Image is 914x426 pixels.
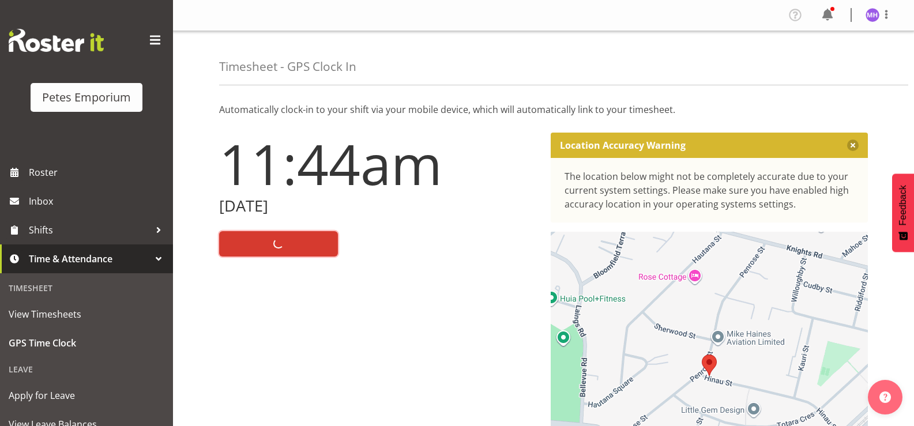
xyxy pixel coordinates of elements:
a: View Timesheets [3,300,170,329]
span: Time & Attendance [29,250,150,267]
img: help-xxl-2.png [879,391,891,403]
h4: Timesheet - GPS Clock In [219,60,356,73]
a: Apply for Leave [3,381,170,410]
img: mackenzie-halford4471.jpg [866,8,879,22]
span: View Timesheets [9,306,164,323]
h2: [DATE] [219,197,537,215]
div: Timesheet [3,276,170,300]
span: Apply for Leave [9,387,164,404]
button: Feedback - Show survey [892,174,914,252]
p: Location Accuracy Warning [560,140,686,151]
div: The location below might not be completely accurate due to your current system settings. Please m... [565,169,855,211]
p: Automatically clock-in to your shift via your mobile device, which will automatically link to you... [219,103,868,116]
span: Roster [29,164,167,181]
span: Shifts [29,221,150,239]
h1: 11:44am [219,133,537,195]
div: Leave [3,357,170,381]
div: Petes Emporium [42,89,131,106]
a: GPS Time Clock [3,329,170,357]
span: Feedback [898,185,908,225]
span: GPS Time Clock [9,334,164,352]
button: Close message [847,140,859,151]
img: Rosterit website logo [9,29,104,52]
span: Inbox [29,193,167,210]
